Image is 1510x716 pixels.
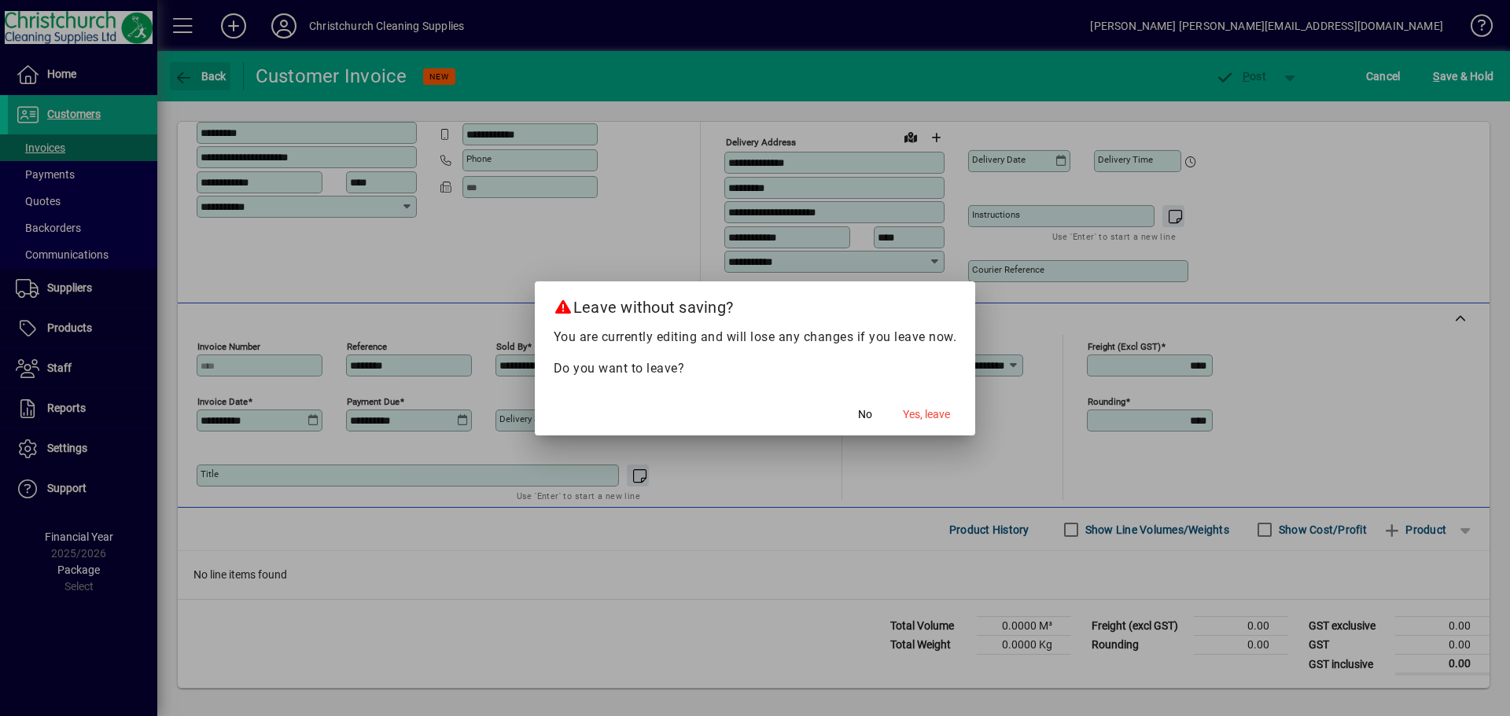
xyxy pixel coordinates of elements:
[903,406,950,423] span: Yes, leave
[535,281,976,327] h2: Leave without saving?
[897,401,956,429] button: Yes, leave
[840,401,890,429] button: No
[858,406,872,423] span: No
[554,359,957,378] p: Do you want to leave?
[554,328,957,347] p: You are currently editing and will lose any changes if you leave now.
